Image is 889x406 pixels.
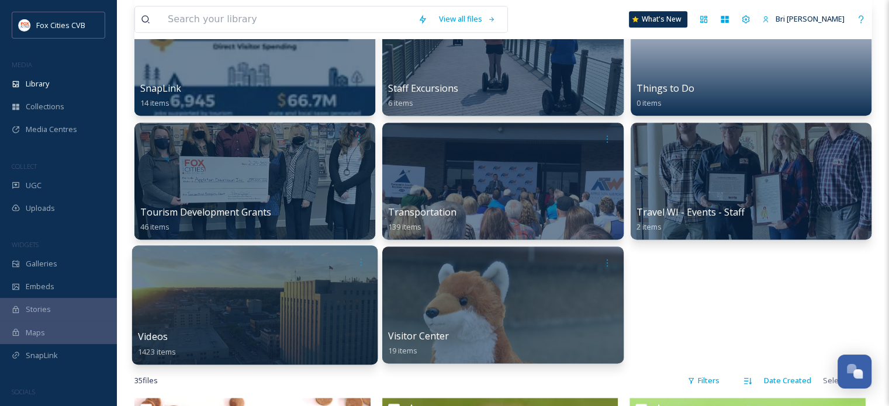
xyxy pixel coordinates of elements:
[140,82,181,95] span: SnapLink
[637,98,662,108] span: 0 items
[26,258,57,269] span: Galleries
[433,8,501,30] a: View all files
[637,82,694,95] span: Things to Do
[140,221,170,232] span: 46 items
[26,350,58,361] span: SnapLink
[388,98,413,108] span: 6 items
[838,355,871,388] button: Open Chat
[26,78,49,89] span: Library
[138,346,176,356] span: 1423 items
[26,124,77,135] span: Media Centres
[26,203,55,214] span: Uploads
[637,207,745,232] a: Travel WI - Events - Staff2 items
[138,330,168,343] span: Videos
[26,101,64,112] span: Collections
[388,221,421,232] span: 139 items
[388,82,458,95] span: Staff Excursions
[12,387,35,396] span: SOCIALS
[758,369,817,392] div: Date Created
[36,20,85,30] span: Fox Cities CVB
[140,206,271,218] span: Tourism Development Grants
[140,207,271,232] a: Tourism Development Grants46 items
[388,206,456,218] span: Transportation
[140,98,170,108] span: 14 items
[162,6,412,32] input: Search your library
[637,221,662,232] span: 2 items
[140,83,181,108] a: SnapLink14 items
[388,331,449,356] a: Visitor Center19 items
[637,206,745,218] span: Travel WI - Events - Staff
[134,375,158,386] span: 35 file s
[26,281,54,292] span: Embeds
[26,304,51,315] span: Stories
[26,327,45,338] span: Maps
[756,8,850,30] a: Bri [PERSON_NAME]
[682,369,725,392] div: Filters
[776,13,845,24] span: Bri [PERSON_NAME]
[388,345,417,356] span: 19 items
[388,83,458,108] a: Staff Excursions6 items
[637,83,694,108] a: Things to Do0 items
[823,375,854,386] span: Select all
[12,162,37,171] span: COLLECT
[19,19,30,31] img: images.png
[138,331,176,357] a: Videos1423 items
[12,240,39,249] span: WIDGETS
[12,60,32,69] span: MEDIA
[388,207,456,232] a: Transportation139 items
[629,11,687,27] a: What's New
[26,180,41,191] span: UGC
[388,329,449,342] span: Visitor Center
